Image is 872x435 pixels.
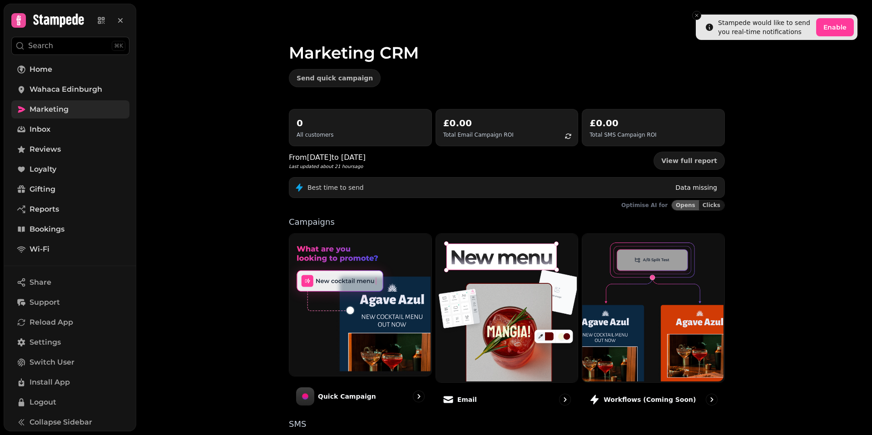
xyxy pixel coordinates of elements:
button: Send quick campaign [289,69,381,87]
span: Inbox [30,124,50,135]
button: Enable [816,18,854,36]
h2: 0 [297,117,333,129]
span: Marketing [30,104,69,115]
span: Install App [30,377,70,388]
svg: go to [414,392,423,401]
span: Bookings [30,224,64,235]
span: Logout [30,397,56,408]
p: Total SMS Campaign ROI [590,131,656,138]
span: Gifting [30,184,55,195]
button: Logout [11,393,129,411]
img: Email [435,233,577,381]
span: Wi-Fi [30,244,50,255]
button: Share [11,273,129,292]
button: Collapse Sidebar [11,413,129,431]
a: Settings [11,333,129,351]
button: Switch User [11,353,129,371]
img: Workflows (coming soon) [581,233,723,381]
button: Install App [11,373,129,391]
a: Loyalty [11,160,129,178]
h2: £0.00 [590,117,656,129]
span: Reviews [30,144,61,155]
span: Collapse Sidebar [30,417,92,428]
button: refresh [560,129,576,144]
div: ⌘K [112,41,125,51]
a: Reviews [11,140,129,158]
a: Inbox [11,120,129,138]
p: Campaigns [289,218,725,226]
p: Data missing [675,183,717,192]
span: Share [30,277,51,288]
span: Reports [30,204,59,215]
a: Marketing [11,100,129,119]
p: Quick Campaign [318,392,376,401]
p: Workflows (coming soon) [604,395,696,404]
span: Home [30,64,52,75]
p: Optimise AI for [621,202,668,209]
span: Clicks [703,203,720,208]
h1: Marketing CRM [289,22,725,62]
svg: go to [560,395,570,404]
a: Gifting [11,180,129,198]
span: Reload App [30,317,73,328]
a: Quick CampaignQuick Campaign [289,233,432,413]
a: Wahaca Edinburgh [11,80,129,99]
a: Wi-Fi [11,240,129,258]
a: Workflows (coming soon)Workflows (coming soon) [582,233,725,413]
p: Email [457,395,477,404]
button: Opens [672,200,699,210]
button: Search⌘K [11,37,129,55]
a: Reports [11,200,129,218]
h2: £0.00 [443,117,514,129]
span: Send quick campaign [297,75,373,81]
span: Loyalty [30,164,56,175]
button: Close toast [692,11,701,20]
a: View full report [654,152,725,170]
p: Best time to send [307,183,364,192]
p: Search [28,40,53,51]
p: Last updated about 21 hours ago [289,163,366,170]
img: Quick Campaign [288,233,431,375]
span: Opens [676,203,695,208]
button: Reload App [11,313,129,331]
a: Bookings [11,220,129,238]
span: Switch User [30,357,74,368]
svg: go to [707,395,716,404]
p: Total Email Campaign ROI [443,131,514,138]
p: All customers [297,131,333,138]
p: From [DATE] to [DATE] [289,152,366,163]
span: Support [30,297,60,308]
p: SMS [289,420,725,428]
button: Support [11,293,129,311]
a: EmailEmail [436,233,579,413]
span: Settings [30,337,61,348]
div: Stampede would like to send you real-time notifications [718,18,813,36]
button: Clicks [699,200,724,210]
a: Home [11,60,129,79]
span: Wahaca Edinburgh [30,84,102,95]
